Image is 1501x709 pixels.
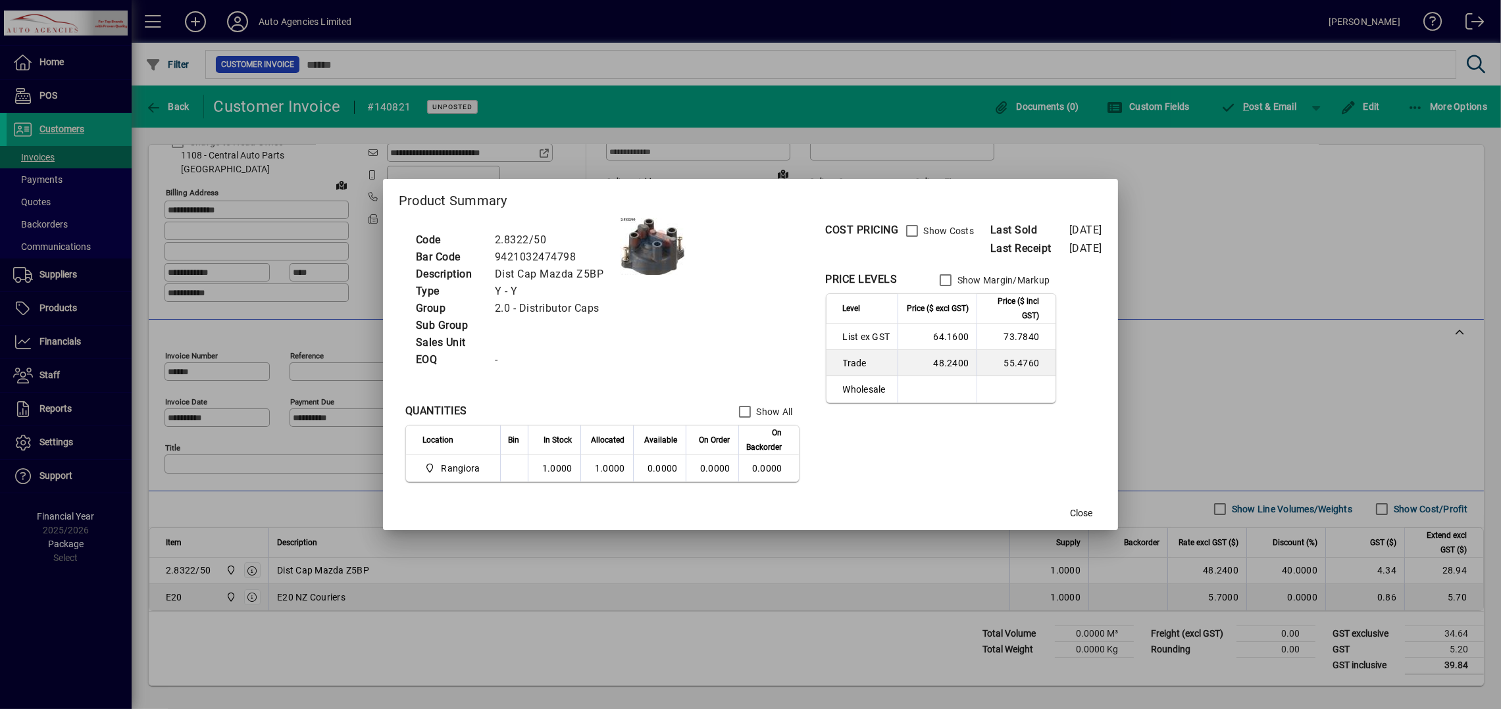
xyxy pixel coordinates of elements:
[907,301,969,316] span: Price ($ excl GST)
[754,405,793,418] label: Show All
[409,334,488,351] td: Sales Unit
[633,455,686,481] td: 0.0000
[747,426,782,454] span: On Backorder
[843,330,890,343] span: List ex GST
[488,300,620,317] td: 2.0 - Distributor Caps
[645,433,678,447] span: Available
[544,433,572,447] span: In Stock
[843,383,890,396] span: Wholesale
[990,222,1069,238] span: Last Sold
[488,266,620,283] td: Dist Cap Mazda Z5BP
[528,455,580,481] td: 1.0000
[826,272,898,287] div: PRICE LEVELS
[990,241,1069,257] span: Last Receipt
[1069,224,1102,236] span: [DATE]
[700,433,730,447] span: On Order
[409,317,488,334] td: Sub Group
[509,433,520,447] span: Bin
[409,300,488,317] td: Group
[1070,506,1092,520] span: Close
[921,224,975,237] label: Show Costs
[898,324,977,350] td: 64.1600
[409,249,488,266] td: Bar Code
[383,179,1118,217] h2: Product Summary
[843,356,890,370] span: Trade
[488,249,620,266] td: 9421032474798
[826,222,899,238] div: COST PRICING
[1069,242,1102,255] span: [DATE]
[409,283,488,300] td: Type
[409,266,488,283] td: Description
[738,455,799,481] td: 0.0000
[405,403,467,419] div: QUANTITIES
[843,301,861,316] span: Level
[422,433,453,447] span: Location
[488,351,620,368] td: -
[700,463,730,474] span: 0.0000
[977,350,1056,376] td: 55.4760
[1060,501,1102,525] button: Close
[955,274,1050,287] label: Show Margin/Markup
[592,433,625,447] span: Allocated
[422,460,486,476] span: Rangiora
[580,455,633,481] td: 1.0000
[898,350,977,376] td: 48.2400
[488,283,620,300] td: Y - Y
[985,294,1039,323] span: Price ($ incl GST)
[409,351,488,368] td: EOQ
[409,232,488,249] td: Code
[442,462,480,475] span: Rangiora
[620,218,686,275] img: contain
[977,324,1056,350] td: 73.7840
[488,232,620,249] td: 2.8322/50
